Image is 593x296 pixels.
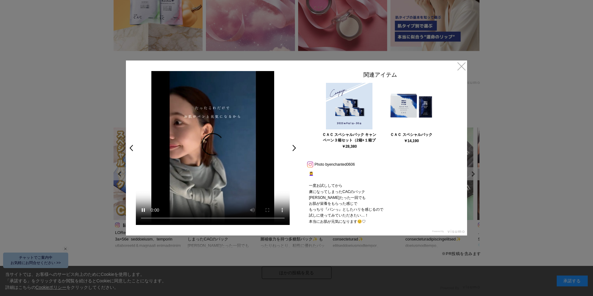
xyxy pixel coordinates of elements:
[125,142,134,154] a: <
[384,132,439,137] div: ＣＡＣ スペシャルパック
[404,139,419,143] div: ￥14,190
[342,145,357,148] div: ￥28,380
[329,162,355,167] a: enchanted0606
[303,71,458,81] div: 関連アイテム
[456,61,467,72] a: ×
[326,83,372,129] img: 005565.jpg
[388,83,435,129] img: 060401.jpg
[292,142,300,154] a: >
[322,132,377,143] div: ＣＡＣ スペシャルパック キャンペーン３箱セット（2箱+１箱プレゼント）
[314,161,329,168] span: Photo by
[303,171,458,225] p: 💆‍♀️ 一度お試ししてから 虜になってしまったCACのパック [PERSON_NAME]たった一回でも お肌が栄養をもらった感じで もっちり『パンっ』としたハリを感じるので 試しに使ってみてい...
